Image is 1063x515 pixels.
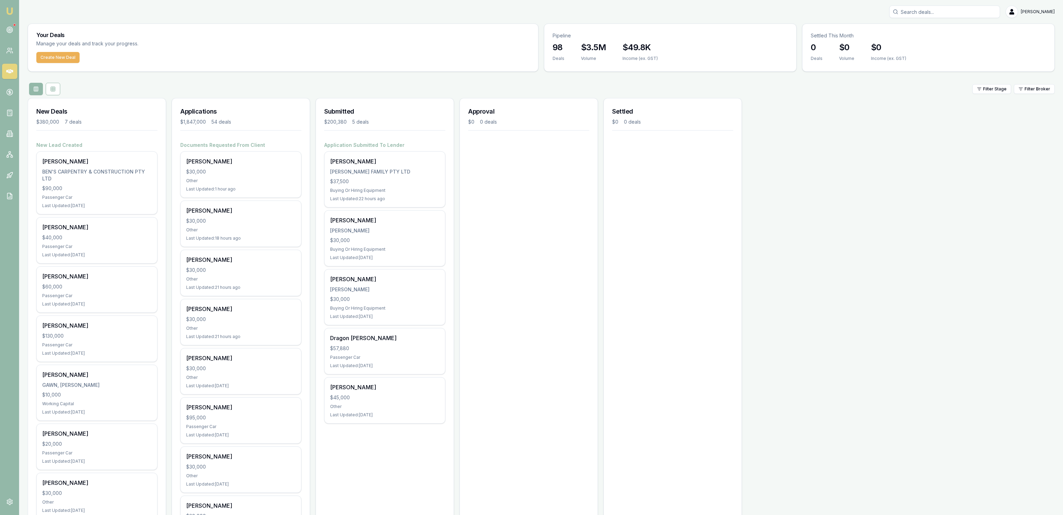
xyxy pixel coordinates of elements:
[581,42,606,53] h3: $3.5M
[623,42,658,53] h3: $49.8K
[330,296,439,303] div: $30,000
[1021,9,1055,15] span: [PERSON_NAME]
[1025,86,1050,92] span: Filter Broker
[65,118,82,125] div: 7 deals
[42,301,152,307] div: Last Updated: [DATE]
[36,52,80,63] button: Create New Deal
[186,256,296,264] div: [PERSON_NAME]
[186,403,296,411] div: [PERSON_NAME]
[42,203,152,208] div: Last Updated: [DATE]
[180,118,206,125] div: $1,847,000
[186,168,296,175] div: $30,000
[42,332,152,339] div: $130,000
[480,118,497,125] div: 0 deals
[186,276,296,282] div: Other
[42,223,152,231] div: [PERSON_NAME]
[42,441,152,447] div: $20,000
[324,142,445,149] h4: Application Submitted To Lender
[330,334,439,342] div: Dragon [PERSON_NAME]
[36,40,213,48] p: Manage your deals and track your progress.
[186,473,296,479] div: Other
[42,293,152,299] div: Passenger Car
[42,195,152,200] div: Passenger Car
[330,363,439,369] div: Last Updated: [DATE]
[186,236,296,241] div: Last Updated: 18 hours ago
[36,118,59,125] div: $380,000
[186,375,296,380] div: Other
[612,118,618,125] div: $0
[330,314,439,319] div: Last Updated: [DATE]
[186,227,296,233] div: Other
[186,316,296,323] div: $30,000
[186,424,296,429] div: Passenger Car
[330,345,439,352] div: $57,880
[330,178,439,185] div: $37,500
[972,84,1011,94] button: Filter Stage
[330,216,439,224] div: [PERSON_NAME]
[330,247,439,252] div: Buying Or Hiring Equipment
[186,463,296,470] div: $30,000
[42,252,152,258] div: Last Updated: [DATE]
[42,168,152,182] div: BEN'S CARPENTRY & CONSTRUCTION PTY LTD
[180,107,301,116] h3: Applications
[42,450,152,456] div: Passenger Car
[42,508,152,513] div: Last Updated: [DATE]
[330,355,439,360] div: Passenger Car
[1014,84,1055,94] button: Filter Broker
[42,499,152,505] div: Other
[324,118,347,125] div: $200,380
[330,237,439,244] div: $30,000
[6,7,14,15] img: emu-icon-u.png
[871,42,906,53] h3: $0
[186,354,296,362] div: [PERSON_NAME]
[42,185,152,192] div: $90,000
[42,342,152,348] div: Passenger Car
[42,350,152,356] div: Last Updated: [DATE]
[42,157,152,166] div: [PERSON_NAME]
[186,157,296,166] div: [PERSON_NAME]
[42,429,152,438] div: [PERSON_NAME]
[330,196,439,202] div: Last Updated: 22 hours ago
[186,432,296,438] div: Last Updated: [DATE]
[330,227,439,234] div: [PERSON_NAME]
[623,56,658,61] div: Income (ex. GST)
[42,321,152,330] div: [PERSON_NAME]
[330,394,439,401] div: $45,000
[186,285,296,290] div: Last Updated: 21 hours ago
[330,275,439,283] div: [PERSON_NAME]
[42,371,152,379] div: [PERSON_NAME]
[330,412,439,418] div: Last Updated: [DATE]
[42,244,152,249] div: Passenger Car
[42,382,152,389] div: GAWN, [PERSON_NAME]
[839,56,854,61] div: Volume
[186,452,296,461] div: [PERSON_NAME]
[811,32,1046,39] p: Settled This Month
[36,142,157,149] h4: New Lead Created
[330,157,439,166] div: [PERSON_NAME]
[330,286,439,293] div: [PERSON_NAME]
[42,490,152,497] div: $30,000
[186,206,296,215] div: [PERSON_NAME]
[612,107,733,116] h3: Settled
[624,118,641,125] div: 0 deals
[352,118,369,125] div: 5 deals
[330,255,439,260] div: Last Updated: [DATE]
[330,404,439,409] div: Other
[42,401,152,407] div: Working Capital
[211,118,231,125] div: 54 deals
[42,409,152,415] div: Last Updated: [DATE]
[186,178,296,184] div: Other
[42,234,152,241] div: $40,000
[42,459,152,464] div: Last Updated: [DATE]
[186,217,296,224] div: $30,000
[36,32,530,38] h3: Your Deals
[330,168,439,175] div: [PERSON_NAME] FAMILY PTY LTD
[983,86,1007,92] span: Filter Stage
[468,107,589,116] h3: Approval
[186,186,296,192] div: Last Updated: 1 hour ago
[581,56,606,61] div: Volume
[889,6,1000,18] input: Search deals
[811,42,823,53] h3: 0
[42,272,152,281] div: [PERSON_NAME]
